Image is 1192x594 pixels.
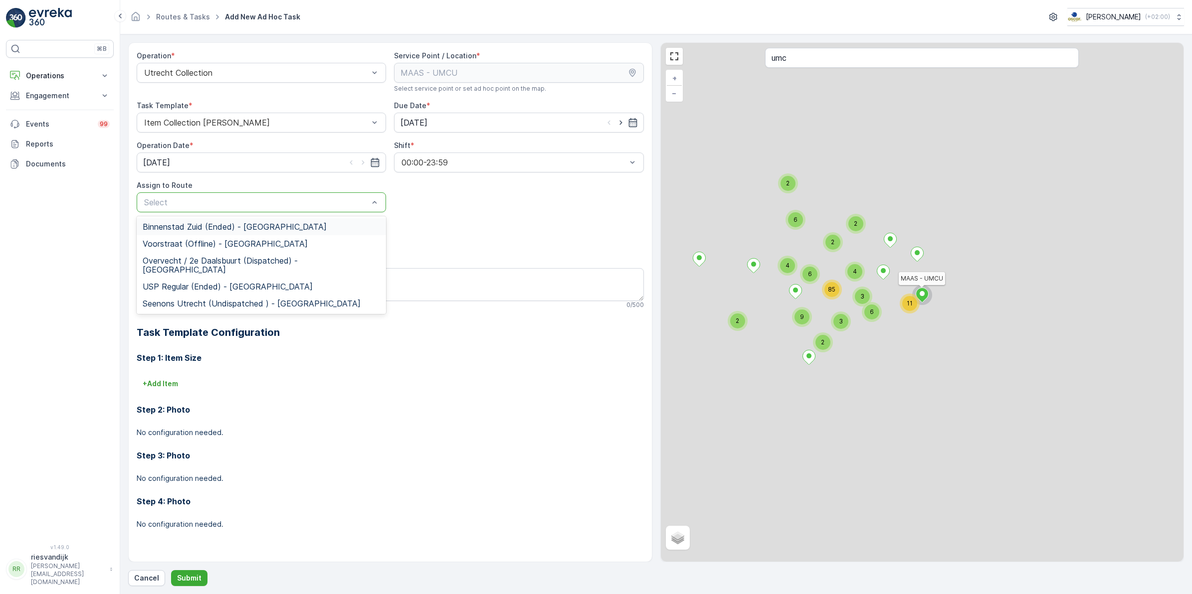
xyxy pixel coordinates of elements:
span: Overvecht / 2e Daalsbuurt (Dispatched) - [GEOGRAPHIC_DATA] [143,256,380,274]
span: USP Regular (Ended) - [GEOGRAPHIC_DATA] [143,282,313,291]
a: Events99 [6,114,114,134]
p: No configuration needed. [137,519,644,529]
h2: Task Template Configuration [137,325,644,340]
p: Reports [26,139,110,149]
span: Select service point or set ad hoc point on the map. [394,85,546,93]
p: 0 / 500 [626,301,644,309]
button: Operations [6,66,114,86]
label: Service Point / Location [394,51,476,60]
p: Engagement [26,91,94,101]
div: 3 [852,287,872,306]
div: 2 [728,311,748,331]
label: Due Date [394,101,426,110]
a: Documents [6,154,114,174]
p: No configuration needed. [137,473,644,483]
button: Engagement [6,86,114,106]
label: Task Template [137,101,189,110]
a: Homepage [130,15,141,23]
div: 6 [786,210,805,230]
h3: Step 3: Photo [137,449,644,461]
input: dd/mm/yyyy [137,152,386,172]
span: 6 [808,270,812,278]
label: Operation Date [137,141,190,149]
button: +Add Item [137,376,184,392]
span: 3 [839,317,843,325]
div: 2 [846,214,866,234]
p: riesvandijk [31,552,105,562]
p: [PERSON_NAME][EMAIL_ADDRESS][DOMAIN_NAME] [31,562,105,586]
span: v 1.49.0 [6,544,114,550]
p: ( +02:00 ) [1145,13,1170,21]
p: 99 [100,120,108,128]
p: Submit [177,573,201,583]
p: No configuration needed. [137,428,644,438]
h3: Step 1: Item Size [137,352,644,364]
a: Zoom Out [667,86,682,101]
div: 3 [831,311,851,331]
div: 4 [845,262,865,282]
p: Documents [26,159,110,169]
span: 2 [831,238,834,246]
div: 4 [778,256,797,276]
div: 6 [862,302,882,322]
a: View Fullscreen [667,49,682,64]
div: 2 [823,232,843,252]
p: Select [144,196,369,208]
input: Search address or service points [765,48,1079,68]
span: 4 [853,268,857,275]
span: 2 [854,220,857,227]
span: − [672,89,677,97]
button: [PERSON_NAME](+02:00) [1067,8,1184,26]
span: 85 [828,286,835,293]
img: logo [6,8,26,28]
div: 9 [792,307,812,327]
input: MAAS - UMCU [394,63,643,83]
h3: Step 2: Photo [137,404,644,416]
p: Cancel [134,573,159,583]
div: 2 [813,332,833,352]
h3: Step 4: Photo [137,495,644,507]
span: 2 [786,179,790,187]
span: Seenons Utrecht (Undispatched ) - [GEOGRAPHIC_DATA] [143,299,361,308]
label: Operation [137,51,171,60]
a: Routes & Tasks [156,12,210,21]
div: 6 [800,264,820,284]
label: Assign to Route [137,181,193,189]
span: 4 [786,262,790,269]
div: RR [8,561,24,577]
p: + Add Item [143,379,178,389]
img: logo_light-DOdMpM7g.png [29,8,72,28]
p: Events [26,119,92,129]
span: 6 [794,216,797,223]
button: RRriesvandijk[PERSON_NAME][EMAIL_ADDRESS][DOMAIN_NAME] [6,552,114,586]
span: 2 [821,338,824,346]
div: 11 [900,294,920,313]
span: Binnenstad Zuid (Ended) - [GEOGRAPHIC_DATA] [143,222,327,231]
p: ⌘B [97,45,107,53]
div: 85 [822,280,842,299]
a: Reports [6,134,114,154]
span: Add New Ad Hoc Task [223,12,302,22]
label: Shift [394,141,410,149]
span: + [672,74,677,82]
p: Operations [26,71,94,81]
span: 11 [907,299,913,307]
a: Zoom In [667,71,682,86]
input: dd/mm/yyyy [394,113,643,133]
div: 2 [778,173,798,193]
span: 3 [860,293,864,300]
button: Submit [171,570,207,586]
a: Layers [667,527,689,549]
span: 6 [870,308,874,315]
span: 9 [800,313,804,320]
span: Voorstraat (Offline) - [GEOGRAPHIC_DATA] [143,239,308,248]
img: basis-logo_rgb2x.png [1067,11,1082,22]
button: Cancel [128,570,165,586]
p: [PERSON_NAME] [1086,12,1141,22]
span: 2 [736,317,739,324]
